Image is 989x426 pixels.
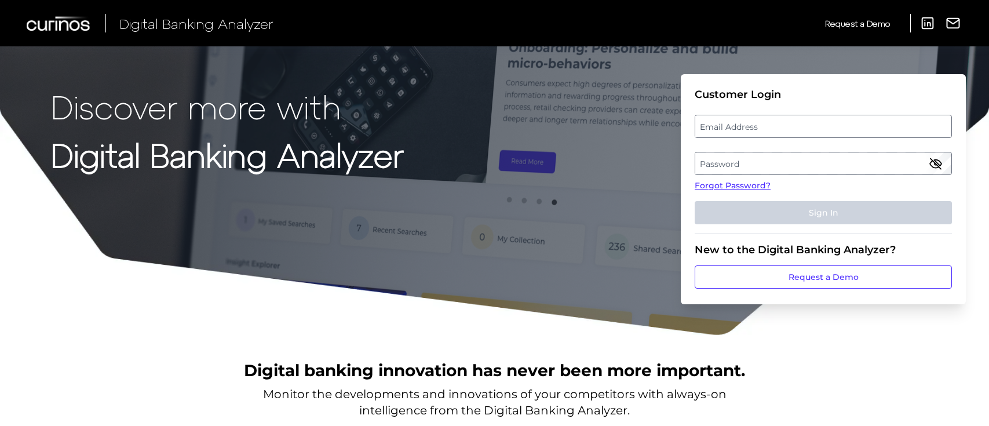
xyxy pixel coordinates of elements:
[695,180,952,192] a: Forgot Password?
[244,359,745,381] h2: Digital banking innovation has never been more important.
[51,135,404,174] strong: Digital Banking Analyzer
[695,88,952,101] div: Customer Login
[51,88,404,125] p: Discover more with
[263,386,727,418] p: Monitor the developments and innovations of your competitors with always-on intelligence from the...
[695,153,951,174] label: Password
[119,15,273,32] span: Digital Banking Analyzer
[695,116,951,137] label: Email Address
[695,243,952,256] div: New to the Digital Banking Analyzer?
[27,16,92,31] img: Curinos
[695,201,952,224] button: Sign In
[825,14,890,33] a: Request a Demo
[695,265,952,289] a: Request a Demo
[825,19,890,28] span: Request a Demo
